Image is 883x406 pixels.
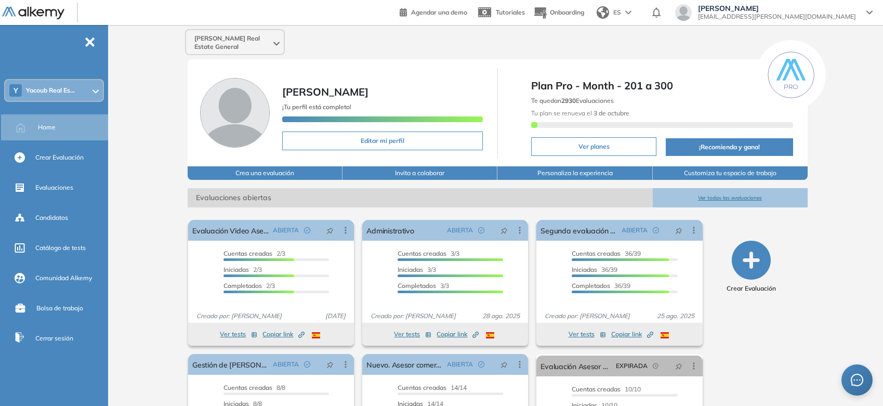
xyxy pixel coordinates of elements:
img: ESP [661,332,669,338]
span: ABIERTA [273,360,299,369]
span: Completados [398,282,436,290]
span: 28 ago. 2025 [478,311,524,321]
button: Ver tests [220,328,257,340]
span: 3/3 [398,282,449,290]
img: world [597,6,609,19]
span: field-time [653,363,659,369]
span: pushpin [326,360,334,369]
span: 2/3 [223,250,285,257]
span: [EMAIL_ADDRESS][PERSON_NAME][DOMAIN_NAME] [698,12,856,21]
span: Copiar link [611,330,653,339]
button: Ver planes [531,137,656,156]
button: Crea una evaluación [188,166,342,180]
button: pushpin [493,356,516,373]
span: Creado por: [PERSON_NAME] [366,311,460,321]
span: Evaluaciones [35,183,73,192]
button: pushpin [319,222,341,239]
span: Y [14,86,18,95]
span: Onboarding [550,8,584,16]
span: 36/39 [572,250,641,257]
button: pushpin [319,356,341,373]
img: Foto de perfil [200,78,270,148]
span: Completados [223,282,262,290]
a: Nuevo. Asesor comercial [366,354,443,375]
span: [DATE] [321,311,350,321]
span: [PERSON_NAME] Real Estate General [194,34,271,51]
img: arrow [625,10,631,15]
span: 3/3 [398,250,459,257]
span: Creado por: [PERSON_NAME] [192,311,286,321]
span: [PERSON_NAME] [282,85,368,98]
button: Onboarding [533,2,584,24]
span: Tutoriales [496,8,525,16]
span: check-circle [304,361,310,368]
span: ABIERTA [622,226,648,235]
span: 3/3 [398,266,436,273]
span: Te quedan Evaluaciones [531,97,614,104]
span: Catálogo de tests [35,243,86,253]
span: message [851,374,863,386]
span: Yacoub Real Es... [26,86,75,95]
a: Agendar una demo [400,5,467,18]
span: pushpin [326,226,334,234]
span: check-circle [653,227,659,233]
button: Invita a colaborar [342,166,497,180]
button: Ver todas las evaluaciones [653,188,808,207]
span: Iniciadas [572,266,597,273]
span: 2/3 [223,266,262,273]
span: Cuentas creadas [223,384,272,391]
span: Copiar link [262,330,305,339]
a: Evaluación Video Asesor Comercial [192,220,269,241]
span: Iniciadas [223,266,249,273]
a: Gestión de [PERSON_NAME]. [192,354,269,375]
button: Crear Evaluación [727,241,776,293]
button: pushpin [667,222,690,239]
span: Copiar link [437,330,479,339]
a: Segunda evaluación - Asesor Comercial. [541,220,617,241]
span: pushpin [500,226,508,234]
a: Administrativo [366,220,414,241]
span: Comunidad Alkemy [35,273,92,283]
span: Home [38,123,56,132]
span: pushpin [675,362,682,370]
img: Logo [2,7,64,20]
span: 36/39 [572,282,630,290]
span: Plan Pro - Month - 201 a 300 [531,78,793,94]
span: Agendar una demo [411,8,467,16]
span: Cerrar sesión [35,334,73,343]
a: Evaluación Asesor Comercial [541,356,611,376]
span: Crear Evaluación [727,284,776,293]
span: Evaluaciones abiertas [188,188,652,207]
span: Crear Evaluación [35,153,84,162]
button: Ver tests [394,328,431,340]
img: ESP [312,332,320,338]
span: 10/10 [572,385,641,393]
span: 2/3 [223,282,275,290]
button: Copiar link [262,328,305,340]
span: Candidatos [35,213,68,222]
span: ABIERTA [273,226,299,235]
span: ABIERTA [447,226,473,235]
span: pushpin [500,360,508,369]
span: 8/8 [223,384,285,391]
button: Customiza tu espacio de trabajo [653,166,808,180]
span: ES [613,8,621,17]
span: Creado por: [PERSON_NAME] [541,311,634,321]
span: Iniciadas [398,266,423,273]
b: 3 de octubre [592,109,629,117]
span: Cuentas creadas [223,250,272,257]
span: Cuentas creadas [572,385,621,393]
span: Cuentas creadas [398,250,446,257]
span: check-circle [478,361,484,368]
span: Completados [572,282,610,290]
button: Editar mi perfil [282,132,483,150]
span: 36/39 [572,266,617,273]
b: 2930 [561,97,576,104]
span: EXPIRADA [616,361,648,371]
button: ¡Recomienda y gana! [666,138,793,156]
span: check-circle [478,227,484,233]
button: Ver tests [569,328,606,340]
span: [PERSON_NAME] [698,4,856,12]
span: pushpin [675,226,682,234]
button: Personaliza la experiencia [497,166,652,180]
